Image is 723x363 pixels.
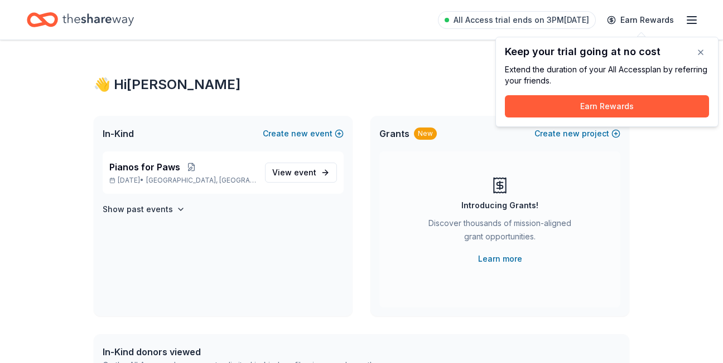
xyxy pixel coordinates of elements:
[272,166,316,179] span: View
[600,10,681,30] a: Earn Rewards
[109,176,256,185] p: [DATE] •
[505,64,709,86] div: Extend the duration of your All Access plan by referring your friends.
[505,46,709,57] div: Keep your trial going at no cost
[563,127,580,140] span: new
[478,252,522,266] a: Learn more
[103,203,185,216] button: Show past events
[103,127,134,140] span: In-Kind
[505,95,709,117] button: Earn Rewards
[103,345,376,359] div: In-Kind donors viewed
[461,199,538,212] div: Introducing Grants!
[27,7,134,33] a: Home
[294,168,316,177] span: event
[265,163,337,183] a: View event
[414,127,437,140] div: New
[534,127,620,140] button: Createnewproject
[291,127,308,140] span: new
[263,127,344,140] button: Createnewevent
[379,127,409,140] span: Grants
[424,217,576,248] div: Discover thousands of mission-aligned grant opportunities.
[103,203,173,216] h4: Show past events
[94,76,629,94] div: 👋 Hi [PERSON_NAME]
[146,176,256,185] span: [GEOGRAPHIC_DATA], [GEOGRAPHIC_DATA]
[438,11,596,29] a: All Access trial ends on 3PM[DATE]
[109,160,180,174] span: Pianos for Paws
[454,13,589,27] span: All Access trial ends on 3PM[DATE]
